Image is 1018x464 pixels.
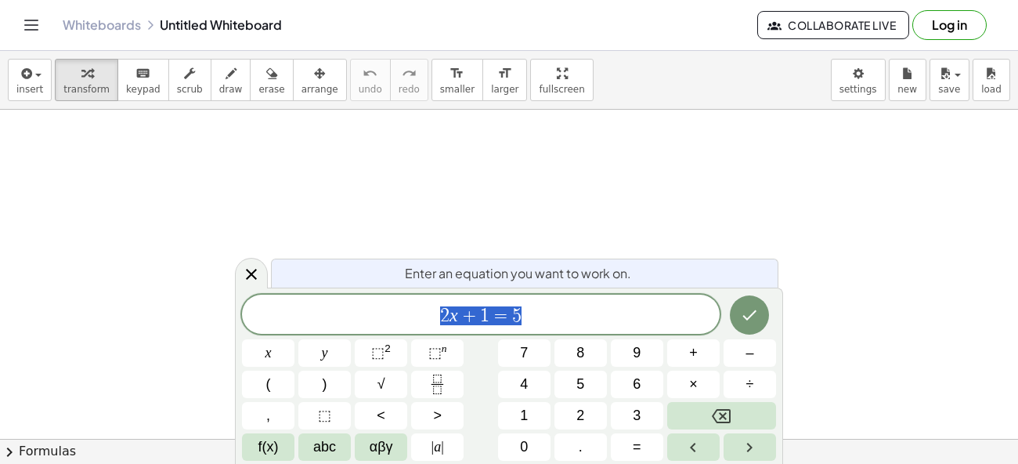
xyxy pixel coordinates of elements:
button: Log in [912,10,987,40]
button: scrub [168,59,211,101]
span: ⬚ [318,405,331,426]
span: ⬚ [428,345,442,361]
button: 4 [498,371,551,398]
i: keyboard [135,64,150,83]
span: 8 [576,343,584,364]
a: Whiteboards [63,17,141,33]
span: 5 [512,306,522,325]
i: redo [402,64,417,83]
span: 4 [520,374,528,395]
span: transform [63,84,110,95]
span: = [489,306,512,325]
button: 6 [611,371,663,398]
span: f(x) [258,437,279,458]
i: format_size [497,64,512,83]
span: y [322,343,328,364]
span: Collaborate Live [771,18,896,32]
span: – [745,343,753,364]
span: abc [313,437,336,458]
button: settings [831,59,886,101]
button: format_sizelarger [482,59,527,101]
button: format_sizesmaller [431,59,483,101]
button: Functions [242,433,294,461]
span: | [431,439,435,455]
span: ÷ [746,374,754,395]
span: > [433,405,442,426]
button: 3 [611,402,663,430]
button: Absolute value [411,433,464,461]
button: Squared [355,339,407,367]
button: draw [211,59,251,101]
button: Superscript [411,339,464,367]
button: 0 [498,433,551,461]
button: Collaborate Live [757,11,909,39]
span: save [938,84,960,95]
span: ( [266,374,271,395]
button: Equals [611,433,663,461]
button: 1 [498,402,551,430]
sup: n [442,343,447,354]
span: scrub [177,84,203,95]
button: 2 [554,402,607,430]
button: Minus [724,339,776,367]
span: = [633,437,641,458]
button: erase [250,59,293,101]
span: draw [219,84,243,95]
button: Backspace [667,402,776,430]
button: 7 [498,339,551,367]
button: fullscreen [530,59,593,101]
button: arrange [293,59,347,101]
button: , [242,402,294,430]
button: Greater than [411,402,464,430]
button: y [298,339,351,367]
span: × [689,374,698,395]
span: 7 [520,343,528,364]
span: 3 [633,405,641,426]
var: x [449,305,458,325]
span: √ [377,374,385,395]
button: Plus [667,339,720,367]
sup: 2 [384,343,391,354]
span: fullscreen [539,84,584,95]
button: ) [298,371,351,398]
span: 1 [480,306,489,325]
button: 5 [554,371,607,398]
span: ⬚ [371,345,384,361]
i: format_size [449,64,464,83]
span: 1 [520,405,528,426]
span: insert [16,84,43,95]
span: arrange [301,84,338,95]
span: 6 [633,374,641,395]
span: , [266,405,270,426]
span: load [981,84,1002,95]
span: ) [323,374,327,395]
span: keypad [126,84,161,95]
button: save [930,59,969,101]
span: | [441,439,444,455]
span: erase [258,84,284,95]
button: Done [730,295,769,335]
button: Left arrow [667,433,720,461]
span: larger [491,84,518,95]
span: new [897,84,917,95]
button: keyboardkeypad [117,59,169,101]
button: load [973,59,1010,101]
button: insert [8,59,52,101]
span: + [689,343,698,364]
span: αβγ [370,437,393,458]
button: ( [242,371,294,398]
span: + [458,306,481,325]
button: new [889,59,926,101]
span: Enter an equation you want to work on. [405,264,631,283]
span: < [377,405,385,426]
span: x [265,343,272,364]
span: 9 [633,343,641,364]
span: settings [839,84,877,95]
span: 0 [520,437,528,458]
button: Greek alphabet [355,433,407,461]
span: 5 [576,374,584,395]
button: Square root [355,371,407,398]
button: x [242,339,294,367]
span: a [431,437,444,458]
button: Fraction [411,371,464,398]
